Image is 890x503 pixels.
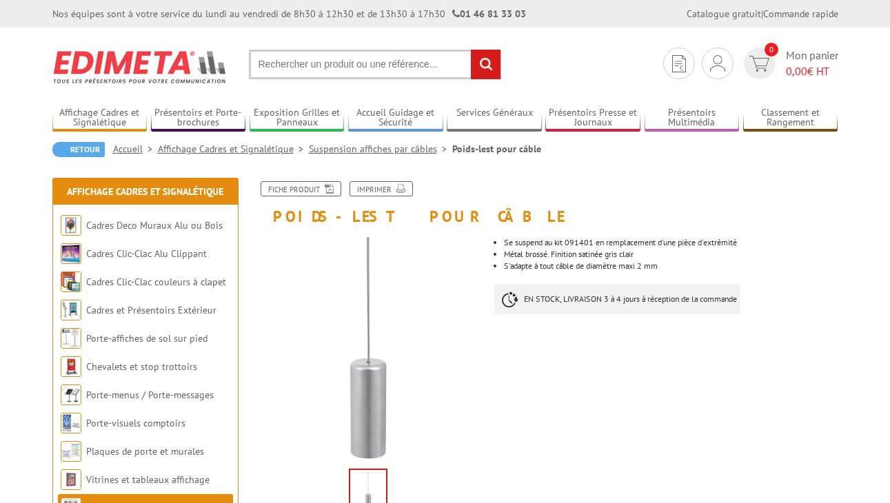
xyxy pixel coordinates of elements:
[250,107,345,130] a: Exposition Grilles et Panneaux
[52,7,526,21] div: Nos équipes sont à votre service du lundi au vendredi de 8h30 à 12h30 et de 13h30 à 17h30
[471,50,500,79] input: rechercher
[749,56,769,72] img: devis rapide
[86,332,208,345] a: Porte-affiches de sol sur pied
[765,43,778,57] span: 0
[86,389,214,401] a: Porte-menus / Porte-messages
[687,8,761,20] a: Catalogue gratuit
[52,142,105,157] a: Retour
[743,107,838,130] a: Classement et Rangement
[61,413,81,433] img: Porte-visuels comptoirs
[740,48,838,79] a: devis rapide 0 Mon panier 0,00€ HT
[452,142,541,156] li: Poids-lest pour câble
[86,445,204,458] a: Plaques de porte et murales
[504,238,838,247] li: Se suspend au kit 091401 en remplacement d'une pièce d'extrêmité
[86,417,185,429] a: Porte-visuels comptoirs
[249,50,501,79] input: Rechercher un produit ou une référence...
[61,328,81,349] img: Porte-affiches de sol sur pied
[61,356,81,377] img: Chevalets et stop trottoirs
[86,473,210,486] a: Vitrines et tableaux affichage
[504,250,838,258] li: Métal brossé. Finition satinée gris clair
[687,7,838,21] div: |
[447,107,542,130] a: Services Généraux
[504,262,838,270] li: S'adapte à tout câble de diamètre maxi 2 mm
[86,219,223,232] a: Cadres Deco Muraux Alu ou Bois
[67,185,223,198] a: Affichage Cadres et Signalétique
[86,360,197,373] a: Chevalets et stop trottoirs
[86,304,216,316] a: Cadres et Présentoirs Extérieur
[452,8,526,20] strong: 01 46 81 33 03
[52,41,228,92] img: Edimeta
[763,8,838,20] a: Commande rapide
[61,300,81,320] img: Cadres et Présentoirs Extérieur
[252,232,485,464] img: suspendus_par_cables_091403_1.jpg
[309,143,452,155] a: Suspension affiches par câbles
[151,107,246,130] a: Présentoirs et Porte-brochures
[113,143,158,155] a: Accueil
[61,441,81,462] img: Plaques de porte et murales
[86,276,226,288] a: Cadres Clic-Clac couleurs à clapet
[52,107,148,130] a: Affichage Cadres et Signalétique
[61,215,81,236] img: Cadres Deco Muraux Alu ou Bois
[86,247,207,260] a: Cadres Clic-Clac Alu Clippant
[348,107,443,130] a: Accueil Guidage et Sécurité
[710,55,725,72] img: devis rapide
[645,107,740,130] a: Présentoirs Multimédia
[494,284,740,314] p: EN STOCK, LIVRAISON 3 à 4 jours à réception de la commande
[786,48,838,79] span: Mon panier
[158,143,309,155] a: Affichage Cadres et Signalétique
[786,64,807,78] span: 0,00
[61,243,81,264] img: Cadres Clic-Clac Alu Clippant
[350,181,413,196] a: Imprimer
[61,469,81,490] img: Vitrines et tableaux affichage
[61,271,81,292] img: Cadres Clic-Clac couleurs à clapet
[786,63,838,79] span: € HT
[672,55,686,72] img: devis rapide
[545,107,640,130] a: Présentoirs Presse et Journaux
[61,384,81,405] img: Porte-menus / Porte-messages
[261,181,341,196] a: Fiche produit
